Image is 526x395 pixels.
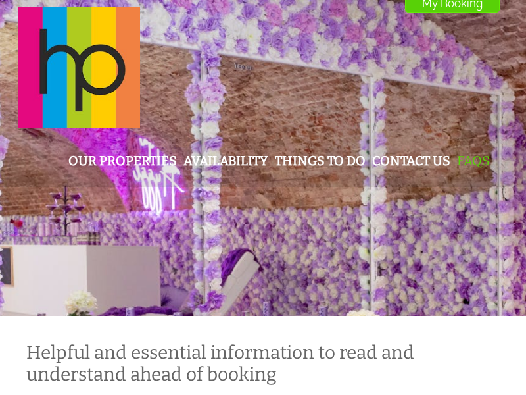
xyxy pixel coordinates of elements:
img: Halula Properties [18,7,140,128]
a: Contact Us [372,153,450,169]
a: Things To Do [275,153,366,169]
h1: Helpful and essential information to read and understand ahead of booking [26,342,484,385]
a: Availability [183,153,268,169]
a: Our Properties [68,153,177,169]
a: FAQs [457,153,490,169]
